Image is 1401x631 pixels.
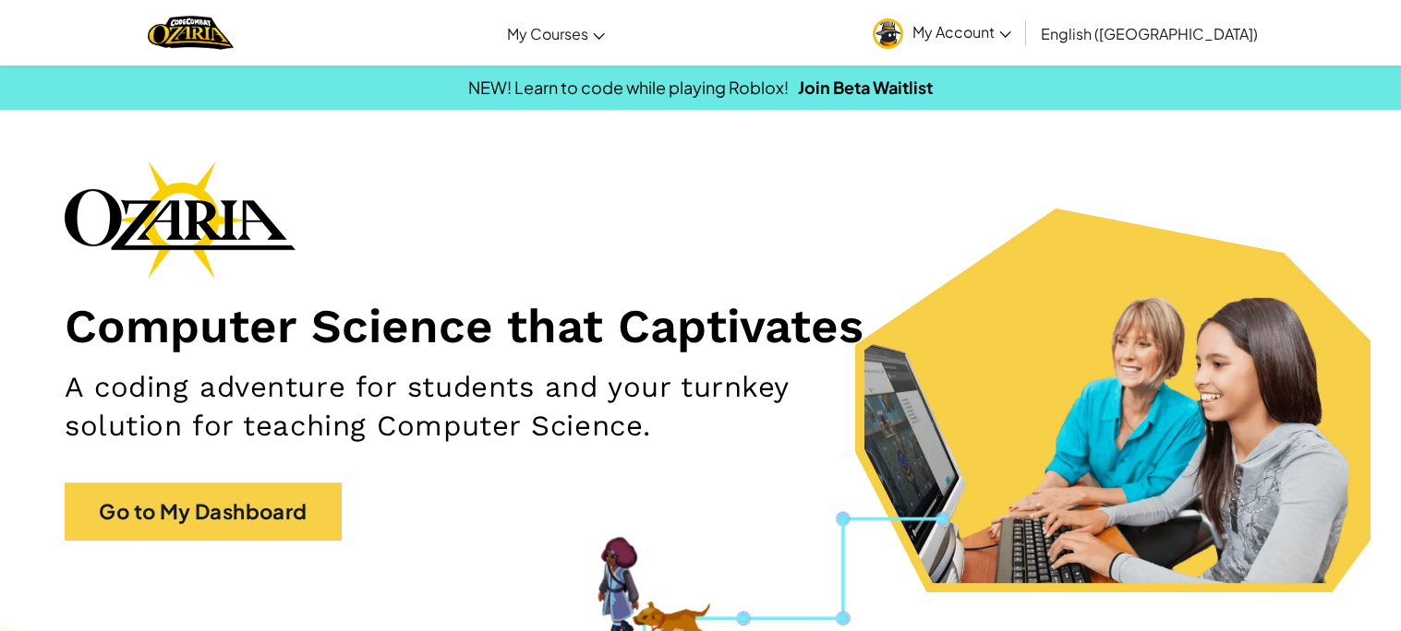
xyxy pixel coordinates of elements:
[65,482,342,541] a: Go to My Dashboard
[148,14,234,52] a: Ozaria by CodeCombat logo
[798,77,933,98] a: Join Beta Waitlist
[148,14,234,52] img: Home
[507,24,588,43] span: My Courses
[65,161,296,279] img: Ozaria branding logo
[468,77,789,98] span: NEW! Learn to code while playing Roblox!
[1041,24,1258,43] span: English ([GEOGRAPHIC_DATA])
[1032,8,1267,58] a: English ([GEOGRAPHIC_DATA])
[65,368,917,446] h2: A coding adventure for students and your turnkey solution for teaching Computer Science.
[864,4,1021,62] a: My Account
[873,18,903,49] img: avatar
[912,22,1011,42] span: My Account
[65,297,1336,354] h1: Computer Science that Captivates
[498,8,614,58] a: My Courses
